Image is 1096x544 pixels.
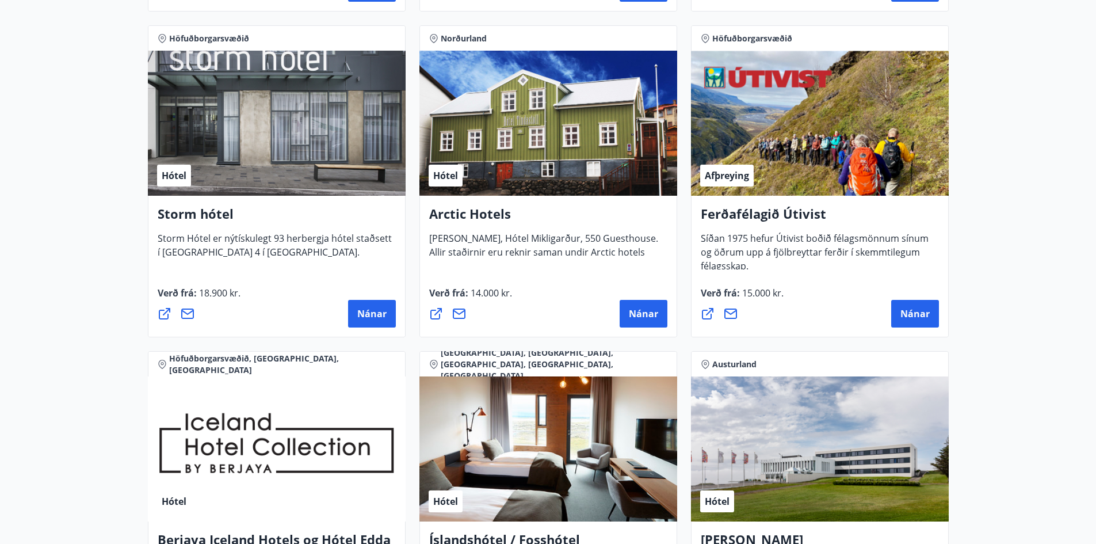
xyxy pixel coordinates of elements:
span: [PERSON_NAME], Hótel Mikligarður, 550 Guesthouse. Allir staðirnir eru reknir saman undir Arctic h... [429,232,658,268]
h4: Storm hótel [158,205,396,231]
button: Nánar [620,300,667,328]
span: Storm Hótel er nýtískulegt 93 herbergja hótel staðsett í [GEOGRAPHIC_DATA] 4 í [GEOGRAPHIC_DATA]. [158,232,392,268]
span: Norðurland [441,33,487,44]
span: Síðan 1975 hefur Útivist boðið félagsmönnum sínum og öðrum upp á fjölbreyttar ferðir í skemmtileg... [701,232,929,281]
span: Höfuðborgarsvæðið, [GEOGRAPHIC_DATA], [GEOGRAPHIC_DATA] [169,353,396,376]
button: Nánar [348,300,396,328]
span: 14.000 kr. [468,287,512,299]
span: Verð frá : [429,287,512,309]
span: Hótel [433,495,458,508]
span: Nánar [900,307,930,320]
span: Nánar [357,307,387,320]
span: Verð frá : [158,287,240,309]
span: 15.000 kr. [740,287,784,299]
span: Hótel [162,495,186,508]
span: Nánar [629,307,658,320]
span: Afþreying [705,169,749,182]
span: Hótel [433,169,458,182]
span: Hótel [705,495,730,508]
span: Höfuðborgarsvæðið [169,33,249,44]
span: Höfuðborgarsvæðið [712,33,792,44]
h4: Arctic Hotels [429,205,667,231]
span: Verð frá : [701,287,784,309]
span: 18.900 kr. [197,287,240,299]
span: Austurland [712,359,757,370]
button: Nánar [891,300,939,328]
span: Hótel [162,169,186,182]
h4: Ferðafélagið Útivist [701,205,939,231]
span: [GEOGRAPHIC_DATA], [GEOGRAPHIC_DATA], [GEOGRAPHIC_DATA], [GEOGRAPHIC_DATA], [GEOGRAPHIC_DATA] [441,347,667,382]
